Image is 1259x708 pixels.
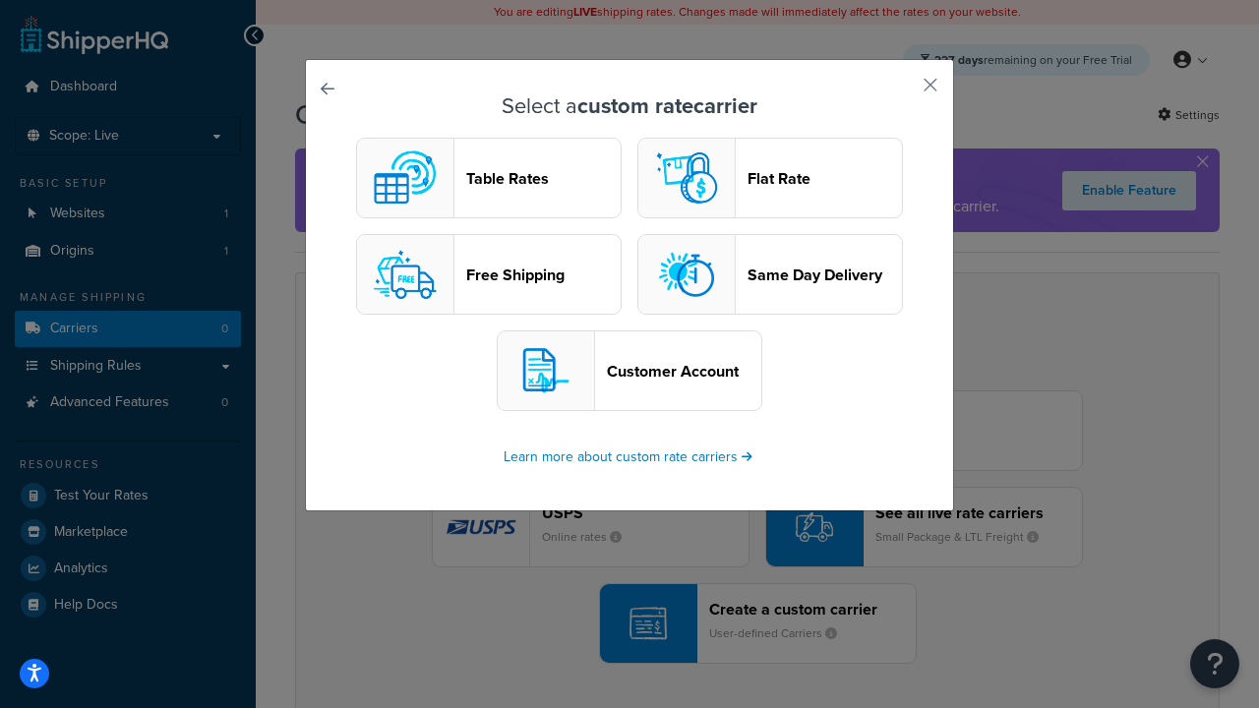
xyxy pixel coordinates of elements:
button: custom logoTable Rates [356,138,622,218]
header: Table Rates [466,169,621,188]
header: Customer Account [607,362,761,381]
header: Flat Rate [748,169,902,188]
img: flat logo [647,139,726,217]
img: sameday logo [647,235,726,314]
img: customerAccount logo [507,331,585,410]
header: Same Day Delivery [748,265,902,284]
a: Learn more about custom rate carriers [504,446,755,467]
img: free logo [366,235,445,314]
strong: custom rate carrier [577,89,757,122]
button: flat logoFlat Rate [637,138,903,218]
button: free logoFree Shipping [356,234,622,315]
button: sameday logoSame Day Delivery [637,234,903,315]
img: custom logo [366,139,445,217]
button: customerAccount logoCustomer Account [497,330,762,411]
header: Free Shipping [466,265,621,284]
h3: Select a [355,94,904,118]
